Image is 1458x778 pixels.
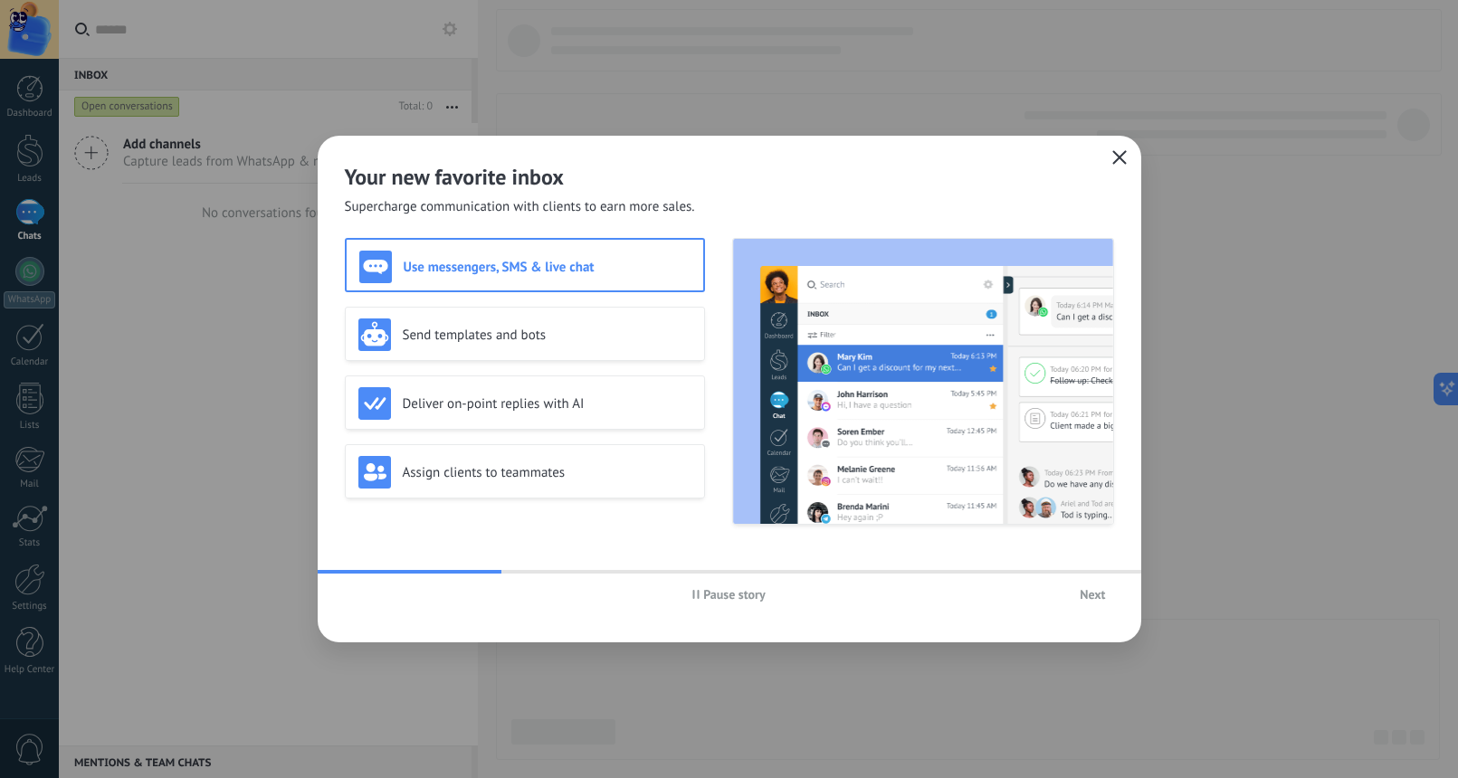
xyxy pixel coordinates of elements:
span: Supercharge communication with clients to earn more sales. [345,198,695,216]
h3: Assign clients to teammates [403,464,691,481]
h3: Deliver on-point replies with AI [403,395,691,413]
h3: Send templates and bots [403,327,691,344]
span: Next [1080,588,1105,601]
button: Next [1072,581,1113,608]
span: Pause story [703,588,766,601]
h3: Use messengers, SMS & live chat [404,259,691,276]
button: Pause story [684,581,774,608]
h2: Your new favorite inbox [345,163,1114,191]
